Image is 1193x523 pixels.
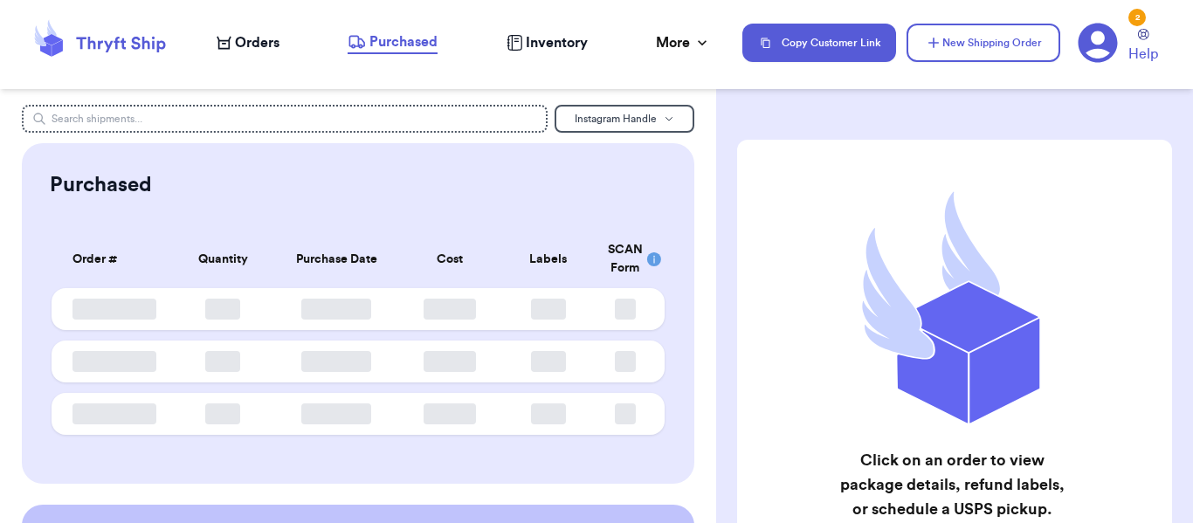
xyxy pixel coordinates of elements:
a: Inventory [507,32,588,53]
th: Labels [499,231,596,288]
div: SCAN Form [608,241,644,278]
h2: Click on an order to view package details, refund labels, or schedule a USPS pickup. [831,448,1073,521]
button: Copy Customer Link [742,24,896,62]
button: New Shipping Order [907,24,1060,62]
div: More [656,32,711,53]
a: 2 [1078,23,1118,63]
span: Help [1128,44,1158,65]
th: Purchase Date [272,231,401,288]
th: Order # [52,231,174,288]
a: Purchased [348,31,438,54]
span: Purchased [369,31,438,52]
div: 2 [1128,9,1146,26]
button: Instagram Handle [555,105,694,133]
th: Quantity [174,231,272,288]
span: Inventory [526,32,588,53]
a: Orders [217,32,279,53]
h2: Purchased [50,171,152,199]
span: Instagram Handle [575,114,657,124]
span: Orders [235,32,279,53]
th: Cost [401,231,499,288]
a: Help [1128,29,1158,65]
input: Search shipments... [22,105,548,133]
